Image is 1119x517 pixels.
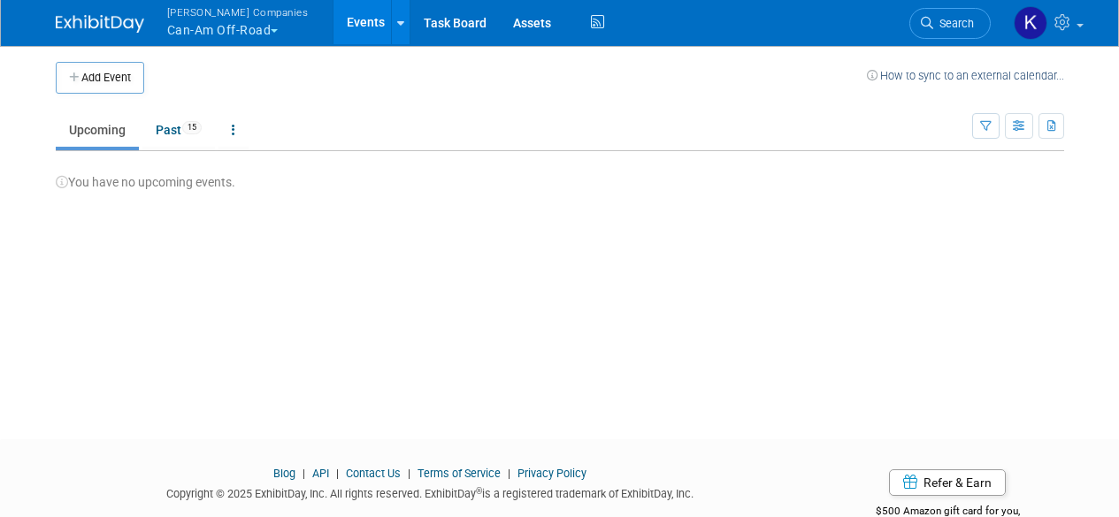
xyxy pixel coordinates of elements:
a: Upcoming [56,113,139,147]
img: ExhibitDay [56,15,144,33]
span: | [403,467,415,480]
span: 15 [182,121,202,134]
a: Terms of Service [418,467,501,480]
span: [PERSON_NAME] Companies [167,3,309,21]
a: Past15 [142,113,215,147]
span: | [298,467,310,480]
span: Search [933,17,974,30]
a: API [312,467,329,480]
button: Add Event [56,62,144,94]
span: | [332,467,343,480]
span: You have no upcoming events. [56,175,235,189]
span: | [503,467,515,480]
a: Blog [273,467,295,480]
a: Search [909,8,991,39]
a: Refer & Earn [889,469,1006,496]
a: Privacy Policy [517,467,586,480]
div: Copyright © 2025 ExhibitDay, Inc. All rights reserved. ExhibitDay is a registered trademark of Ex... [56,482,806,502]
sup: ® [476,486,482,496]
a: How to sync to an external calendar... [867,69,1064,82]
a: Contact Us [346,467,401,480]
img: Kristen Key [1014,6,1047,40]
